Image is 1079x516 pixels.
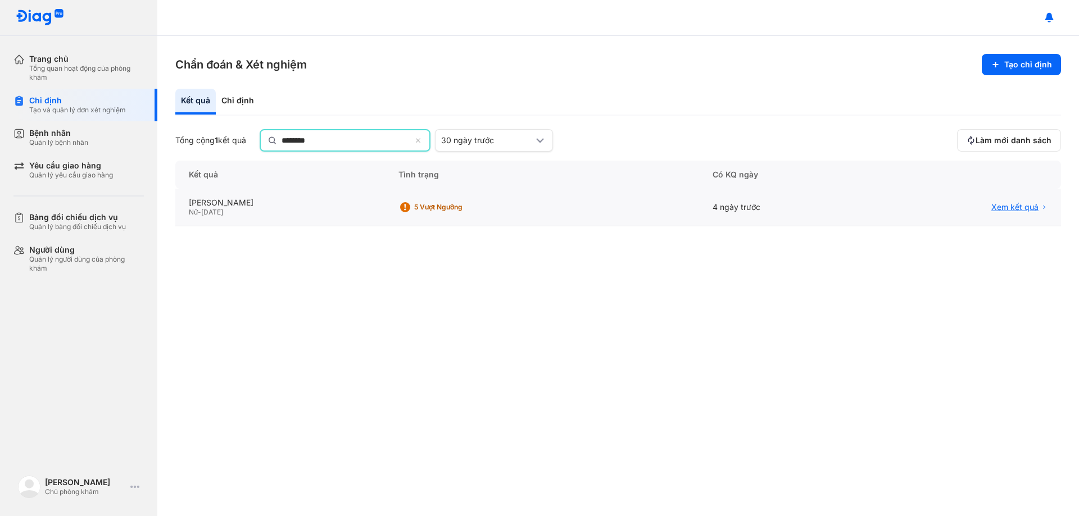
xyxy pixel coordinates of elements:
[45,487,126,496] div: Chủ phòng khám
[29,255,144,273] div: Quản lý người dùng của phòng khám
[699,161,871,189] div: Có KQ ngày
[29,106,126,115] div: Tạo và quản lý đơn xét nghiệm
[175,57,307,72] h3: Chẩn đoán & Xét nghiệm
[385,161,699,189] div: Tình trạng
[216,89,260,115] div: Chỉ định
[29,222,126,231] div: Quản lý bảng đối chiếu dịch vụ
[16,9,64,26] img: logo
[414,203,504,212] div: 5 Vượt ngưỡng
[699,189,871,226] div: 4 ngày trước
[198,208,201,216] span: -
[441,135,533,145] div: 30 ngày trước
[29,64,144,82] div: Tổng quan hoạt động của phòng khám
[215,135,218,145] span: 1
[201,208,223,216] span: [DATE]
[175,135,246,145] div: Tổng cộng kết quả
[29,245,144,255] div: Người dùng
[45,477,126,487] div: [PERSON_NAME]
[175,161,385,189] div: Kết quả
[976,135,1051,145] span: Làm mới danh sách
[29,54,144,64] div: Trang chủ
[29,138,88,147] div: Quản lý bệnh nhân
[29,212,126,222] div: Bảng đối chiếu dịch vụ
[29,128,88,138] div: Bệnh nhân
[29,171,113,180] div: Quản lý yêu cầu giao hàng
[189,208,198,216] span: Nữ
[982,54,1061,75] button: Tạo chỉ định
[18,476,40,498] img: logo
[29,95,126,106] div: Chỉ định
[189,198,371,208] div: [PERSON_NAME]
[957,129,1061,152] button: Làm mới danh sách
[29,161,113,171] div: Yêu cầu giao hàng
[991,202,1039,212] span: Xem kết quả
[175,89,216,115] div: Kết quả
